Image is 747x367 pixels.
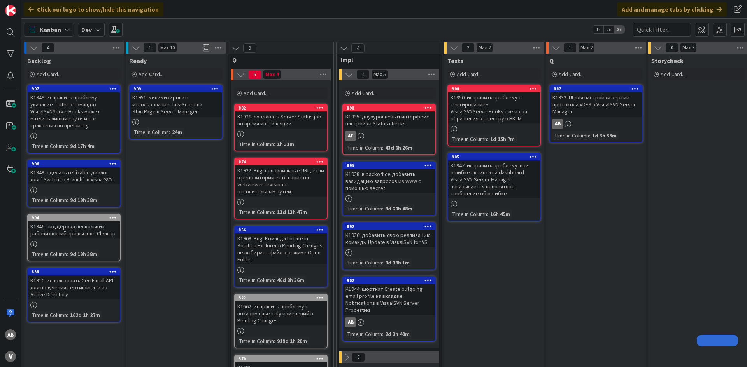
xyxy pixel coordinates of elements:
div: K1947: исправить проблему: при ошибке скрипта на dashboard VisualSVN Server Manager показывается ... [448,160,540,198]
div: 892 [347,224,435,229]
span: : [382,143,383,152]
div: K1951: минимизировать использование JavaScript на StartPage в Server Manager [130,92,222,117]
div: 16h 45m [488,210,512,218]
div: 904 [28,214,120,221]
div: 895K1938: в backoffice добавить валидацию запросов из www с помощью secret [343,162,435,193]
div: 856 [238,227,327,233]
div: AB [552,119,563,129]
span: Add Card... [559,71,584,78]
span: : [487,135,488,143]
div: K1932: UI для настройки версии протокола VDFS в VisualSVN Server Manager [550,92,642,117]
div: 908 [452,86,540,92]
a: 907K1949: исправить проблему: указание --filter в командах VisualSVNServerHooks может матчить лиш... [27,85,121,153]
div: Time in Column [237,276,274,284]
span: : [274,208,275,216]
div: 874 [235,158,327,165]
input: Quick Filter... [633,23,691,37]
span: 1 [563,43,577,52]
div: K1949: исправить проблему: указание --filter в командах VisualSVNServerHooks может матчить лишние... [28,92,120,130]
div: K1910: использовать CertEnroll API для получения сертификата из Active Directory [28,275,120,299]
div: K1929: создавать Server Status job во время инсталляции [235,111,327,129]
span: 2 [461,43,475,52]
div: 904 [32,215,120,221]
div: 9d 18h 1m [383,258,412,267]
div: K1938: в backoffice добавить валидацию запросов из www с помощью secret [343,169,435,193]
div: Time in Column [451,210,487,218]
span: : [589,131,590,140]
div: 882 [238,105,327,111]
span: Add Card... [244,90,268,97]
div: Max 5 [373,73,386,77]
span: : [169,128,170,136]
span: Storycheck [651,57,684,64]
div: 902 [343,277,435,284]
span: 0 [352,353,365,362]
div: Max 4 [265,73,279,77]
span: 4 [41,43,54,52]
img: Visit kanbanzone.com [5,5,16,16]
span: Q [232,56,324,64]
div: 890K1935: двухуровневый интерфейс настройки Status checks [343,104,435,129]
div: 9d 19h 38m [68,250,99,258]
div: AB [345,317,356,327]
div: Max 10 [160,46,175,50]
span: 0 [665,43,679,52]
div: 2d 3h 40m [383,330,412,338]
div: 1d 15h 7m [488,135,517,143]
div: 906K1948: сделать resizable диалог для `Switch to Branch` в VisualSVN [28,160,120,184]
span: : [67,196,68,204]
div: 9d 17h 4m [68,142,96,150]
div: K1948: сделать resizable диалог для `Switch to Branch` в VisualSVN [28,167,120,184]
div: 907K1949: исправить проблему: указание --filter в командах VisualSVNServerHooks может матчить лиш... [28,85,120,130]
div: 909K1951: минимизировать использование JavaScript на StartPage в Server Manager [130,85,222,117]
div: Time in Column [552,131,589,140]
div: 905K1947: исправить проблему: при ошибке скрипта на dashboard VisualSVN Server Manager показывает... [448,153,540,198]
span: : [382,330,383,338]
div: AT [343,131,435,141]
span: : [382,204,383,213]
div: 570 [238,356,327,362]
div: K1908: Bug: Команда Locate in Solution Explorer в Pending Changes не выбирает файл в режиме Open ... [235,233,327,264]
span: Add Card... [352,90,377,97]
div: Time in Column [345,330,382,338]
div: 887 [550,85,642,92]
div: 882K1929: создавать Server Status job во время инсталляции [235,104,327,129]
a: 904K1946: поддержка нескольких рабочих копий при вызове CleanupTime in Column:9d 19h 38m [27,214,121,261]
div: 902K1944: шорткат Create outgoing email profile на вкладке Notifications в VisualSVN Server Prope... [343,277,435,315]
div: 13d 13h 47m [275,208,309,216]
div: 882 [235,104,327,111]
div: 908 [448,85,540,92]
div: 892K1936: добавить свою реализацию команды Update в VisualSVN for VS [343,223,435,247]
div: Time in Column [237,140,274,148]
div: 907 [28,85,120,92]
div: 892 [343,223,435,230]
span: Add Card... [661,71,686,78]
div: 908K1950: исправить проблему с тестированием VisualSVNServerHooks.exe из-за обращения к реестру в... [448,85,540,123]
a: 887K1932: UI для настройки версии протокола VDFS в VisualSVN Server ManagerABTime in Column:1d 3h... [549,85,643,143]
div: 905 [448,153,540,160]
div: Time in Column [30,250,67,258]
div: Time in Column [30,311,67,319]
div: AB [343,317,435,327]
span: 3x [614,26,624,33]
div: 904K1946: поддержка нескольких рабочих копий при вызове Cleanup [28,214,120,238]
div: 907 [32,86,120,92]
span: Add Card... [457,71,482,78]
div: 919d 1h 20m [275,337,309,345]
a: 890K1935: двухуровневый интерфейс настройки Status checksATTime in Column:43d 6h 26m [342,104,436,155]
div: 856K1908: Bug: Команда Locate in Solution Explorer в Pending Changes не выбирает файл в режиме Op... [235,226,327,264]
a: 882K1929: создавать Server Status job во время инсталляцииTime in Column:1h 31m [234,104,328,151]
div: 906 [28,160,120,167]
div: Time in Column [132,128,169,136]
span: Texts [447,57,463,64]
div: Time in Column [345,143,382,152]
span: : [274,276,275,284]
span: Ready [129,57,147,64]
div: 890 [343,104,435,111]
div: Time in Column [237,337,274,345]
div: Time in Column [345,258,382,267]
div: AB [550,119,642,129]
div: 874K1922: Bug: неправильные URL, если в репозитории есть свойство webviewer:revision с относитель... [235,158,327,197]
span: 4 [351,43,365,53]
div: Time in Column [345,204,382,213]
